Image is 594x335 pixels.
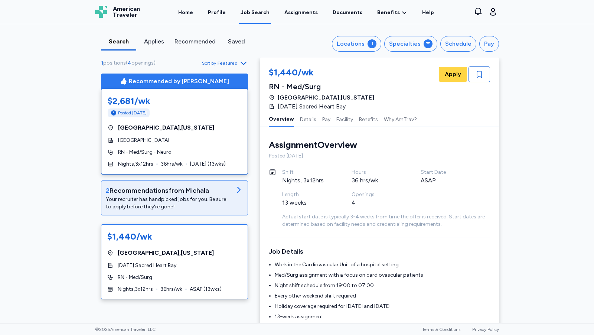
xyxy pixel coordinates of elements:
[275,282,490,289] li: Night shift schedule from 19:00 to 07:00
[139,37,169,46] div: Applies
[352,191,403,198] div: Openings
[118,274,152,281] span: RN - Med/Surg
[445,70,461,79] span: Apply
[174,37,216,46] div: Recommended
[107,231,152,243] div: $1,440/wk
[106,185,231,196] div: Recommendation s from Michala
[95,326,156,332] span: © 2025 American Traveler, LLC
[241,9,270,16] div: Job Search
[128,60,131,66] span: 4
[106,196,231,211] div: Your recruiter has handpicked jobs for you. Be sure to apply before they're gone!
[218,60,238,66] span: Featured
[118,286,153,293] span: Nights , 3 x 12 hrs
[278,102,346,111] span: [DATE] Sacred Heart Bay
[439,67,467,82] button: Apply
[421,169,472,176] div: Start Date
[269,66,374,80] div: $1,440/wk
[113,6,140,18] span: American Traveler
[101,60,103,66] span: 1
[239,1,271,24] a: Job Search
[336,111,353,127] button: Facility
[300,111,316,127] button: Details
[377,9,407,16] a: Benefits
[118,262,176,269] span: [DATE] Sacred Heart Bay
[95,6,107,18] img: Logo
[440,36,476,52] button: Schedule
[422,327,460,332] a: Terms & Conditions
[222,37,251,46] div: Saved
[445,39,471,48] div: Schedule
[359,111,378,127] button: Benefits
[275,303,490,310] li: Holiday coverage required for [DATE] and [DATE]
[337,39,365,48] div: Locations
[278,93,374,102] span: [GEOGRAPHIC_DATA] , [US_STATE]
[472,327,499,332] a: Privacy Policy
[384,111,417,127] button: Why AmTrav?
[118,123,214,132] span: [GEOGRAPHIC_DATA] , [US_STATE]
[103,60,126,66] span: positions
[118,160,153,168] span: Nights , 3 x 12 hrs
[282,169,334,176] div: Shift
[352,176,403,185] div: 36 hrs/wk
[421,176,472,185] div: ASAP
[190,286,222,293] span: ASAP ( 13 wks)
[104,37,133,46] div: Search
[269,246,490,257] h3: Job Details
[202,60,216,66] span: Sort by
[389,39,421,48] div: Specialties
[269,152,490,160] div: Posted [DATE]
[352,169,403,176] div: Hours
[106,186,110,195] span: 2
[118,248,214,257] span: [GEOGRAPHIC_DATA] , [US_STATE]
[275,292,490,300] li: Every other weekend shift required
[190,160,226,168] span: [DATE] ( 13 wks)
[131,60,154,66] span: openings
[322,111,330,127] button: Pay
[282,198,334,207] div: 13 weeks
[484,39,494,48] div: Pay
[275,313,490,321] li: 13-week assignment
[332,36,381,52] button: Locations1
[118,137,169,144] span: [GEOGRAPHIC_DATA]
[275,271,490,279] li: Med/Surg assignment with a focus on cardiovascular patients
[479,36,499,52] button: Pay
[282,176,334,185] div: Nights, 3x12hrs
[202,59,248,68] button: Sort byFeatured
[377,9,400,16] span: Benefits
[352,198,403,207] div: 4
[275,261,490,269] li: Work in the Cardiovascular Unit of a hospital setting
[269,81,374,92] div: RN - Med/Surg
[118,110,147,116] span: Posted [DATE]
[160,286,182,293] span: 36 hrs/wk
[282,191,334,198] div: Length
[384,36,437,52] button: Specialties
[118,149,172,156] span: RN - Med/Surg - Neuro
[269,111,294,127] button: Overview
[101,59,159,67] div: ( )
[282,213,490,228] div: Actual start date is typically 3-4 weeks from time the offer is received. Start dates are determi...
[269,139,357,151] div: Assignment Overview
[108,95,241,107] div: $2,681/wk
[161,160,183,168] span: 36 hrs/wk
[368,39,376,48] div: 1
[129,77,229,86] span: Recommended by [PERSON_NAME]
